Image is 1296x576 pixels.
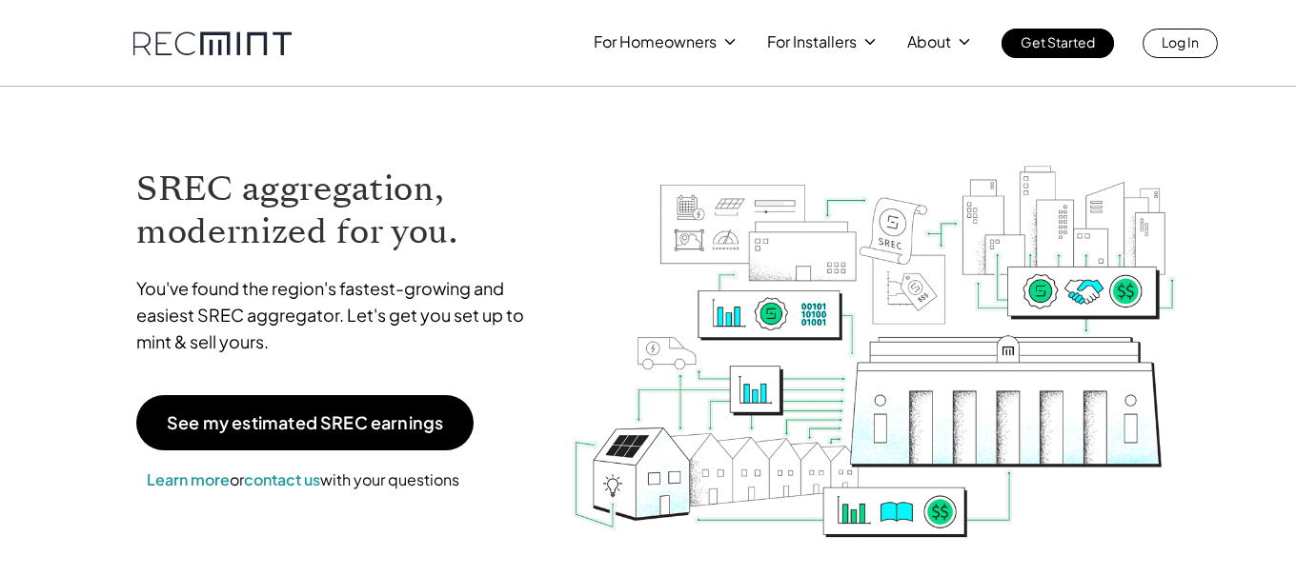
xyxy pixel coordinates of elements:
[136,168,542,253] h1: SREC aggregation, modernized for you.
[1162,29,1199,55] p: Log In
[136,275,542,355] p: You've found the region's fastest-growing and easiest SREC aggregator. Let's get you set up to mi...
[1143,29,1218,58] a: Log In
[767,29,857,55] p: For Installers
[1021,29,1095,55] p: Get Started
[594,29,717,55] p: For Homeowners
[907,29,951,55] p: About
[244,469,320,489] a: contact us
[147,469,230,489] a: Learn more
[571,115,1179,543] img: RECmint value cycle
[136,467,470,492] p: or with your questions
[167,414,443,431] p: See my estimated SREC earnings
[1002,29,1114,58] a: Get Started
[136,395,474,450] a: See my estimated SREC earnings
